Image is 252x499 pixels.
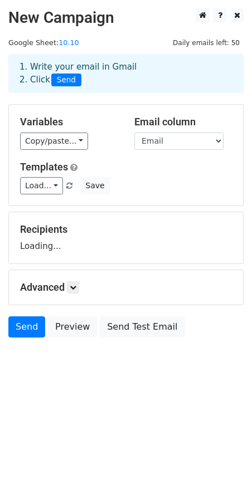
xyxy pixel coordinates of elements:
h5: Advanced [20,281,232,293]
span: Daily emails left: 50 [169,37,244,49]
div: 1. Write your email in Gmail 2. Click [11,61,241,86]
h5: Email column [134,116,232,128]
small: Google Sheet: [8,38,79,47]
a: 10.10 [59,38,79,47]
h2: New Campaign [8,8,244,27]
a: Preview [48,316,97,337]
h5: Variables [20,116,118,128]
span: Send [51,74,81,87]
h5: Recipients [20,223,232,236]
a: Load... [20,177,63,194]
a: Send Test Email [100,316,185,337]
a: Templates [20,161,68,173]
a: Copy/paste... [20,133,88,150]
div: Loading... [20,223,232,252]
a: Daily emails left: 50 [169,38,244,47]
button: Save [80,177,109,194]
a: Send [8,316,45,337]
